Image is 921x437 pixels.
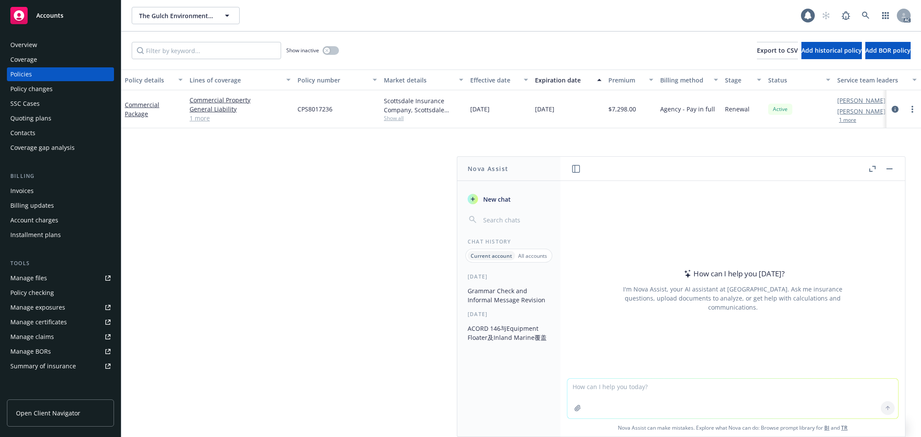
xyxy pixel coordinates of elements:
[765,70,834,90] button: Status
[298,104,332,114] span: CPS8017236
[681,268,785,279] div: How can I help you [DATE]?
[464,321,554,345] button: ACORD 146与Equipment Floater及Inland Marine覆盖
[10,345,51,358] div: Manage BORs
[10,111,51,125] div: Quoting plans
[518,252,547,260] p: All accounts
[470,104,490,114] span: [DATE]
[834,70,920,90] button: Service team leaders
[468,164,508,173] h1: Nova Assist
[865,46,911,54] span: Add BOR policy
[457,273,560,280] div: [DATE]
[725,104,750,114] span: Renewal
[7,390,114,399] div: Analytics hub
[467,70,532,90] button: Effective date
[464,191,554,207] button: New chat
[7,330,114,344] a: Manage claims
[801,46,862,54] span: Add historical policy
[384,96,463,114] div: Scottsdale Insurance Company, Scottsdale Insurance Company (Nationwide), Burns & Wilcox
[10,82,53,96] div: Policy changes
[298,76,367,85] div: Policy number
[457,310,560,318] div: [DATE]
[722,70,765,90] button: Stage
[384,114,463,122] span: Show all
[294,70,380,90] button: Policy number
[481,214,550,226] input: Search chats
[10,301,65,314] div: Manage exposures
[286,47,319,54] span: Show inactive
[768,76,821,85] div: Status
[817,7,835,24] a: Start snowing
[121,70,186,90] button: Policy details
[772,105,789,113] span: Active
[16,408,80,418] span: Open Client Navigator
[139,11,214,20] span: The Gulch Environmental Foundation
[611,285,854,312] div: I'm Nova Assist, your AI assistant at [GEOGRAPHIC_DATA]. Ask me insurance questions, upload docum...
[125,101,159,118] a: Commercial Package
[657,70,722,90] button: Billing method
[877,7,894,24] a: Switch app
[725,76,752,85] div: Stage
[464,284,554,307] button: Grammar Check and Informal Message Revision
[481,195,511,204] span: New chat
[190,95,291,104] a: Commercial Property
[10,199,54,212] div: Billing updates
[380,70,467,90] button: Market details
[7,359,114,373] a: Summary of insurance
[7,184,114,198] a: Invoices
[7,82,114,96] a: Policy changes
[186,70,294,90] button: Lines of coverage
[837,7,855,24] a: Report a Bug
[801,42,862,59] button: Add historical policy
[7,213,114,227] a: Account charges
[605,70,657,90] button: Premium
[7,38,114,52] a: Overview
[660,76,709,85] div: Billing method
[865,42,911,59] button: Add BOR policy
[457,238,560,245] div: Chat History
[10,359,76,373] div: Summary of insurance
[7,111,114,125] a: Quoting plans
[564,419,902,437] span: Nova Assist can make mistakes. Explore what Nova can do: Browse prompt library for and
[10,67,32,81] div: Policies
[7,199,114,212] a: Billing updates
[384,76,454,85] div: Market details
[608,76,644,85] div: Premium
[7,126,114,140] a: Contacts
[190,114,291,123] a: 1 more
[10,330,54,344] div: Manage claims
[660,104,715,114] span: Agency - Pay in full
[10,141,75,155] div: Coverage gap analysis
[470,76,519,85] div: Effective date
[757,46,798,54] span: Export to CSV
[190,104,291,114] a: General Liability
[190,76,281,85] div: Lines of coverage
[132,42,281,59] input: Filter by keyword...
[132,7,240,24] button: The Gulch Environmental Foundation
[535,76,592,85] div: Expiration date
[7,141,114,155] a: Coverage gap analysis
[890,104,900,114] a: circleInformation
[837,96,886,105] a: [PERSON_NAME]
[7,271,114,285] a: Manage files
[10,315,67,329] div: Manage certificates
[7,172,114,180] div: Billing
[7,286,114,300] a: Policy checking
[10,286,54,300] div: Policy checking
[837,76,907,85] div: Service team leaders
[532,70,605,90] button: Expiration date
[10,97,40,111] div: SSC Cases
[857,7,874,24] a: Search
[125,76,173,85] div: Policy details
[36,12,63,19] span: Accounts
[907,104,918,114] a: more
[841,424,848,431] a: TR
[608,104,636,114] span: $7,298.00
[10,38,37,52] div: Overview
[535,104,554,114] span: [DATE]
[757,42,798,59] button: Export to CSV
[471,252,512,260] p: Current account
[10,126,35,140] div: Contacts
[7,3,114,28] a: Accounts
[7,301,114,314] a: Manage exposures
